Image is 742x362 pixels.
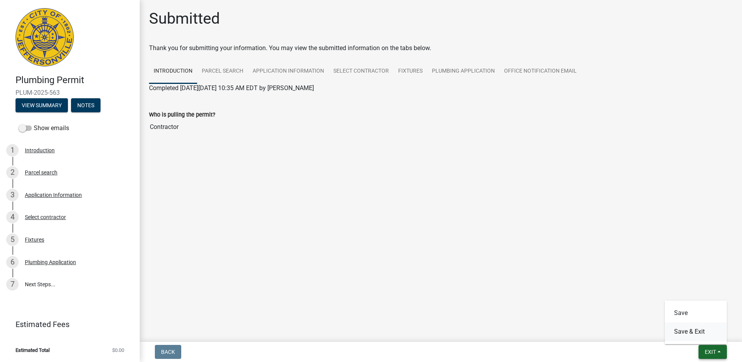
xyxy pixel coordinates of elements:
div: Introduction [25,148,55,153]
div: Application Information [25,192,82,198]
div: 3 [6,189,19,201]
label: Show emails [19,124,69,133]
span: PLUM-2025-563 [16,89,124,96]
div: 5 [6,233,19,246]
a: Fixtures [394,59,427,84]
div: 4 [6,211,19,223]
a: Select contractor [329,59,394,84]
a: Office Notification Email [499,59,581,84]
button: Exit [699,345,727,359]
label: Who is pulling the permit? [149,112,215,118]
span: $0.00 [112,348,124,353]
a: Introduction [149,59,197,84]
div: 6 [6,256,19,268]
div: Fixtures [25,237,44,242]
button: Save & Exit [665,322,727,341]
div: 1 [6,144,19,157]
div: 2 [6,166,19,179]
span: Completed [DATE][DATE] 10:35 AM EDT by [PERSON_NAME] [149,84,314,92]
div: Parcel search [25,170,57,175]
div: 7 [6,278,19,291]
a: Plumbing Application [427,59,499,84]
a: Estimated Fees [6,317,127,332]
a: Application Information [248,59,329,84]
span: Exit [705,349,716,355]
span: Back [161,349,175,355]
span: Estimated Total [16,348,50,353]
h1: Submitted [149,9,220,28]
button: Save [665,304,727,322]
a: Parcel search [197,59,248,84]
wm-modal-confirm: Summary [16,103,68,109]
div: Thank you for submitting your information. You may view the submitted information on the tabs below. [149,44,733,53]
button: Back [155,345,181,359]
div: Select contractor [25,214,66,220]
button: View Summary [16,98,68,112]
wm-modal-confirm: Notes [71,103,101,109]
img: City of Jeffersonville, Indiana [16,8,74,66]
h4: Plumbing Permit [16,75,133,86]
button: Notes [71,98,101,112]
div: Plumbing Application [25,259,76,265]
div: Exit [665,301,727,344]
